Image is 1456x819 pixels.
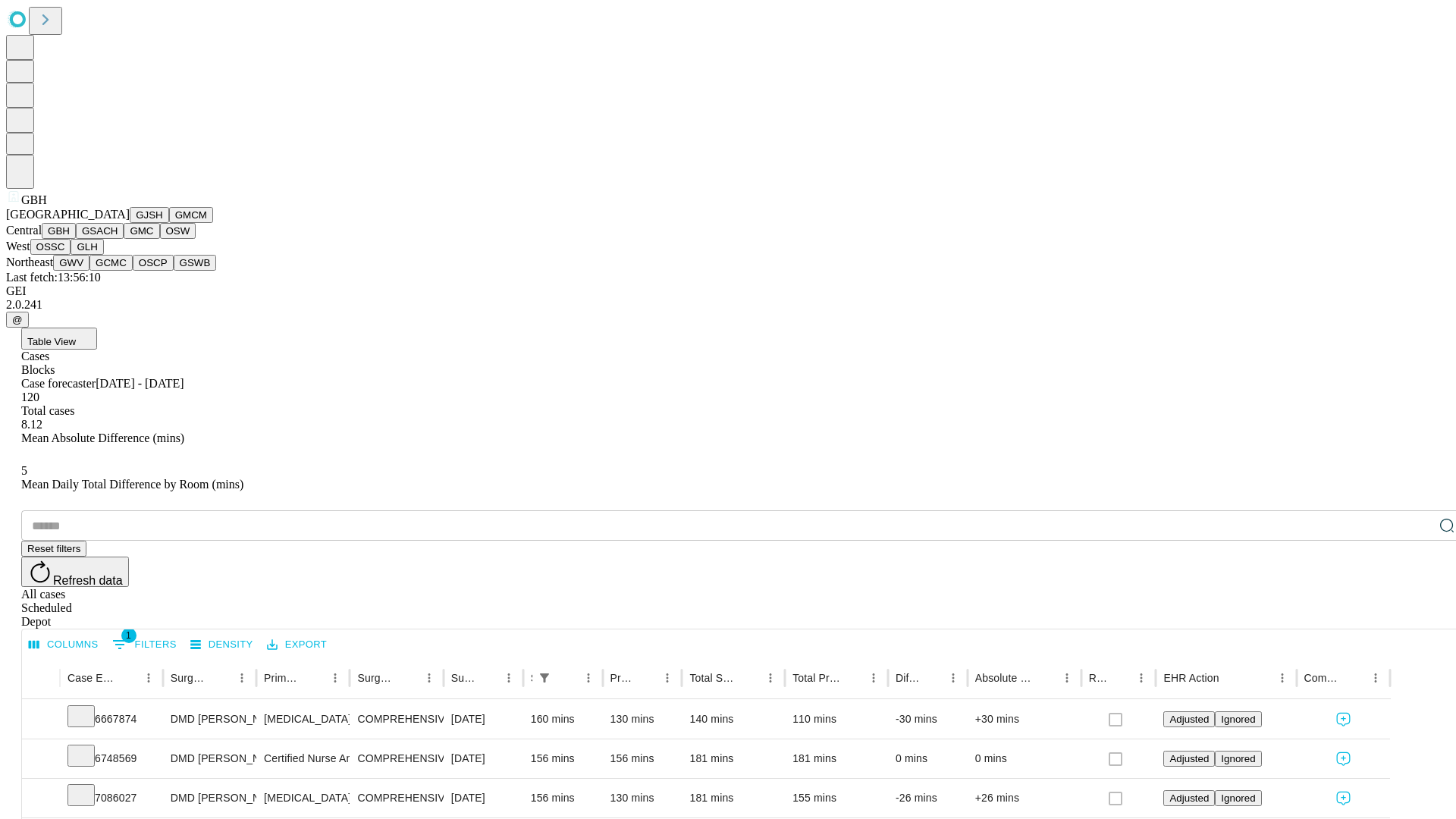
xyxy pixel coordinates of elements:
button: Sort [1221,667,1242,689]
button: Menu [1365,667,1386,689]
span: West [6,240,30,253]
div: [DATE] [451,739,516,778]
button: Sort [477,667,498,689]
span: Total cases [21,404,74,417]
span: Table View [27,336,76,347]
div: Case Epic Id [67,672,115,684]
button: OSW [160,223,196,239]
div: DMD [PERSON_NAME] R Dmd [171,779,249,817]
button: Export [263,633,331,657]
button: Sort [117,667,138,689]
button: Menu [1272,667,1293,689]
button: Menu [1056,667,1078,689]
button: Expand [30,746,52,773]
div: COMPREHENSIVE ORAL EXAM [357,700,435,739]
div: Primary Service [264,672,302,684]
div: +26 mins [975,779,1074,817]
button: Sort [557,667,578,689]
button: Sort [303,667,325,689]
div: Absolute Difference [975,672,1034,684]
button: Ignored [1215,751,1261,767]
div: Resolved in EHR [1089,672,1109,684]
div: Total Predicted Duration [792,672,840,684]
span: Last fetch: 13:56:10 [6,271,101,284]
span: @ [12,314,23,325]
button: Menu [943,667,964,689]
div: 156 mins [531,779,595,817]
div: 2.0.241 [6,298,1450,312]
div: 1 active filter [534,667,555,689]
div: -26 mins [896,779,960,817]
button: Select columns [25,633,102,657]
button: GMCM [169,207,213,223]
div: Surgery Name [357,672,395,684]
button: Menu [1131,667,1152,689]
button: Table View [21,328,97,350]
button: Menu [578,667,599,689]
button: GBH [42,223,76,239]
span: Reset filters [27,543,80,554]
button: OSCP [133,255,174,271]
button: GCMC [89,255,133,271]
div: 181 mins [792,739,880,778]
div: 181 mins [689,739,777,778]
div: 181 mins [689,779,777,817]
div: COMPREHENSIVE ORAL EXAM [357,739,435,778]
div: 6667874 [67,700,155,739]
div: 140 mins [689,700,777,739]
button: Ignored [1215,711,1261,727]
button: Menu [138,667,159,689]
button: Reset filters [21,541,86,557]
button: Adjusted [1163,711,1215,727]
button: Sort [739,667,760,689]
div: 155 mins [792,779,880,817]
button: Adjusted [1163,751,1215,767]
div: COMPREHENSIVE ORAL EXAM [357,779,435,817]
button: Show filters [108,632,180,657]
div: Total Scheduled Duration [689,672,737,684]
div: DMD [PERSON_NAME] R Dmd [171,739,249,778]
span: 1 [121,628,136,643]
span: GBH [21,193,47,206]
div: 130 mins [610,700,675,739]
div: Difference [896,672,920,684]
button: Adjusted [1163,790,1215,806]
div: EHR Action [1163,672,1219,684]
span: Mean Daily Total Difference by Room (mins) [21,478,243,491]
button: Refresh data [21,557,129,587]
button: Sort [635,667,657,689]
div: Surgeon Name [171,672,209,684]
div: +30 mins [975,700,1074,739]
div: 160 mins [531,700,595,739]
button: Menu [760,667,781,689]
div: 130 mins [610,779,675,817]
button: Menu [325,667,346,689]
div: DMD [PERSON_NAME] R Dmd [171,700,249,739]
div: 0 mins [975,739,1074,778]
button: Sort [1344,667,1365,689]
button: Expand [30,786,52,812]
div: 110 mins [792,700,880,739]
span: Ignored [1221,753,1255,764]
button: Density [187,633,257,657]
span: Ignored [1221,792,1255,804]
button: OSSC [30,239,71,255]
span: Adjusted [1169,792,1209,804]
span: 5 [21,464,27,477]
button: Menu [498,667,519,689]
button: GSACH [76,223,124,239]
span: [DATE] - [DATE] [96,377,184,390]
div: [MEDICAL_DATA] [264,779,342,817]
div: 156 mins [610,739,675,778]
div: [DATE] [451,700,516,739]
span: 120 [21,391,39,403]
button: Menu [863,667,884,689]
button: Sort [397,667,419,689]
span: Case forecaster [21,377,96,390]
div: Certified Nurse Anesthetist [264,739,342,778]
span: Central [6,224,42,237]
button: GLH [71,239,103,255]
div: [DATE] [451,779,516,817]
div: GEI [6,284,1450,298]
button: GJSH [130,207,169,223]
